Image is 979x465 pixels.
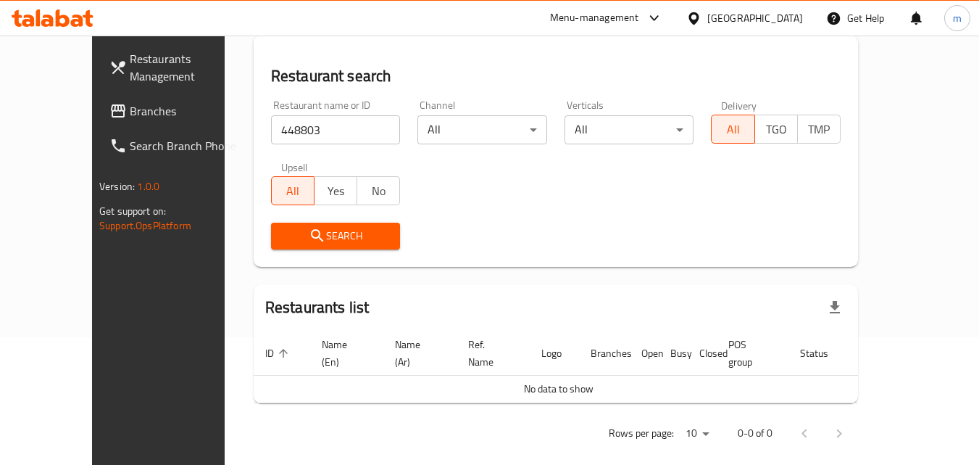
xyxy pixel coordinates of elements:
[320,181,351,202] span: Yes
[565,115,694,144] div: All
[314,176,357,205] button: Yes
[817,290,852,325] div: Export file
[761,119,792,140] span: TGO
[130,102,244,120] span: Branches
[468,336,512,371] span: Ref. Name
[688,332,717,376] th: Closed
[680,423,715,445] div: Rows per page:
[609,424,674,443] p: Rows per page:
[98,41,256,94] a: Restaurants Management
[271,176,314,205] button: All
[797,115,841,144] button: TMP
[738,424,772,443] p: 0-0 of 0
[271,115,401,144] input: Search for restaurant name or ID..
[278,181,309,202] span: All
[130,50,244,85] span: Restaurants Management
[130,137,244,155] span: Search Branch Phone
[265,297,369,318] h2: Restaurants list
[550,9,639,27] div: Menu-management
[98,128,256,163] a: Search Branch Phone
[804,119,835,140] span: TMP
[98,94,256,128] a: Branches
[283,227,389,245] span: Search
[800,345,847,362] span: Status
[524,379,593,398] span: No data to show
[711,115,754,144] button: All
[322,336,366,371] span: Name (En)
[363,181,394,202] span: No
[659,332,688,376] th: Busy
[99,216,191,235] a: Support.OpsPlatform
[357,176,400,205] button: No
[281,162,308,172] label: Upsell
[395,336,439,371] span: Name (Ar)
[417,115,547,144] div: All
[754,115,798,144] button: TGO
[137,177,159,196] span: 1.0.0
[717,119,749,140] span: All
[953,10,962,26] span: m
[707,10,803,26] div: [GEOGRAPHIC_DATA]
[630,332,659,376] th: Open
[728,336,771,371] span: POS group
[579,332,630,376] th: Branches
[99,177,135,196] span: Version:
[254,332,915,403] table: enhanced table
[271,65,841,87] h2: Restaurant search
[530,332,579,376] th: Logo
[271,223,401,250] button: Search
[265,345,293,362] span: ID
[99,202,166,221] span: Get support on:
[721,100,757,110] label: Delivery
